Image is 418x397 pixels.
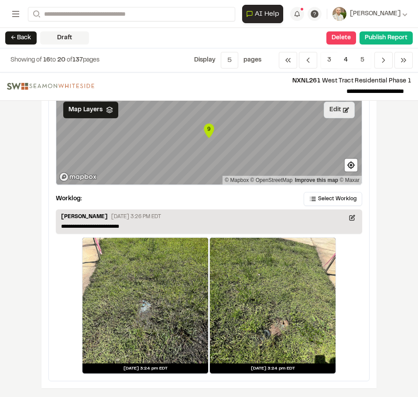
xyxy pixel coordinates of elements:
div: [DATE] 3:24 pm EDT [82,363,208,373]
button: Find my location [345,159,357,171]
p: [DATE] 3:26 PM EDT [111,213,161,221]
span: Map Layers [69,105,103,115]
span: 4 [337,52,354,68]
div: Draft [40,31,89,44]
p: page s [243,55,261,65]
button: Delete [326,31,356,44]
span: NXNL261 [292,79,320,84]
span: 5 [354,52,371,68]
button: [PERSON_NAME] [332,7,408,21]
button: ← Back [5,31,37,44]
img: User [332,7,346,21]
div: [DATE] 3:24 pm EDT [210,363,336,373]
span: 20 [57,58,65,63]
div: Map marker [202,122,216,140]
img: file [7,83,94,90]
a: [DATE] 3:24 pm EDT [82,237,209,374]
button: 5 [221,52,238,68]
span: 16 [43,58,50,63]
p: Worklog: [56,194,82,204]
span: Showing of [10,58,43,63]
span: [PERSON_NAME] [350,9,401,19]
a: Map feedback [295,177,338,183]
button: Open AI Assistant [242,5,283,23]
text: 9 [207,126,210,132]
p: [PERSON_NAME] [61,213,108,222]
span: 3 [321,52,338,68]
a: [DATE] 3:24 pm EDT [209,237,336,374]
button: Publish Report [360,31,413,44]
button: Edit [324,102,355,118]
p: to of pages [10,55,99,65]
a: Mapbox [225,177,249,183]
span: 137 [72,58,83,63]
span: Select Worklog [318,195,356,203]
a: Mapbox logo [59,172,97,182]
div: Open AI Assistant [242,5,287,23]
canvas: Map [56,95,362,185]
a: Maxar [339,177,360,183]
button: Select Worklog [304,192,362,206]
p: West Tract Residential Phase 1 [101,76,411,86]
button: Search [28,7,44,21]
span: AI Help [255,9,279,19]
nav: Navigation [279,52,413,68]
p: Display [194,55,216,65]
a: OpenStreetMap [250,177,293,183]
